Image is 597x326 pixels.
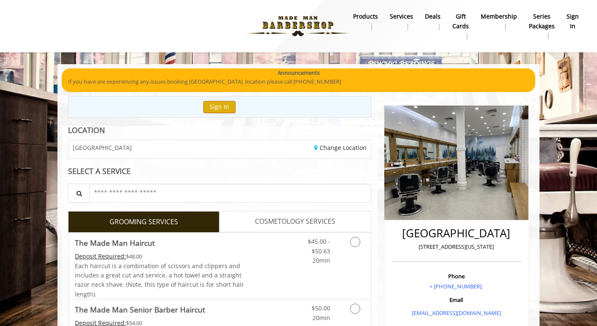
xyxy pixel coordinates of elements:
[347,11,384,33] a: Productsproducts
[425,12,441,21] b: Deals
[312,314,330,322] span: 20min
[394,227,519,239] h2: [GEOGRAPHIC_DATA]
[68,77,529,86] p: If you have are experiencing any issues booking [GEOGRAPHIC_DATA] location please call [PHONE_NUM...
[412,309,501,317] a: [EMAIL_ADDRESS][DOMAIN_NAME]
[394,242,519,251] p: [STREET_ADDRESS][US_STATE]
[312,256,330,264] span: 20min
[240,3,356,49] img: Made Man Barbershop logo
[475,11,523,33] a: MembershipMembership
[68,167,371,175] div: SELECT A SERVICE
[68,184,90,203] button: Service Search
[567,12,579,31] b: sign in
[73,144,132,151] span: [GEOGRAPHIC_DATA]
[394,273,519,279] h3: Phone
[312,304,330,312] span: $50.00
[75,262,244,298] span: Each haircut is a combination of scissors and clippers and includes a great cut and service, a ho...
[446,11,475,42] a: Gift cardsgift cards
[452,12,469,31] b: gift cards
[278,68,320,77] b: Announcements
[394,297,519,303] h3: Email
[75,252,126,260] span: This service needs some Advance to be paid before we block your appointment
[430,283,483,290] a: + [PHONE_NUMBER].
[523,11,561,42] a: Series packagesSeries packages
[75,237,155,249] b: The Made Man Haircut
[308,237,330,255] span: $45.00 - $50.63
[75,252,245,261] div: $48.00
[390,12,413,21] b: Services
[529,12,555,31] b: Series packages
[561,11,585,33] a: sign insign in
[353,12,378,21] b: products
[255,216,335,227] span: COSMETOLOGY SERVICES
[314,144,367,152] a: Change Location
[75,304,205,315] b: The Made Man Senior Barber Haircut
[419,11,446,33] a: DealsDeals
[68,125,105,135] b: LOCATION
[203,101,236,113] button: Sign In
[110,217,178,228] span: GROOMING SERVICES
[384,11,419,33] a: ServicesServices
[481,12,517,21] b: Membership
